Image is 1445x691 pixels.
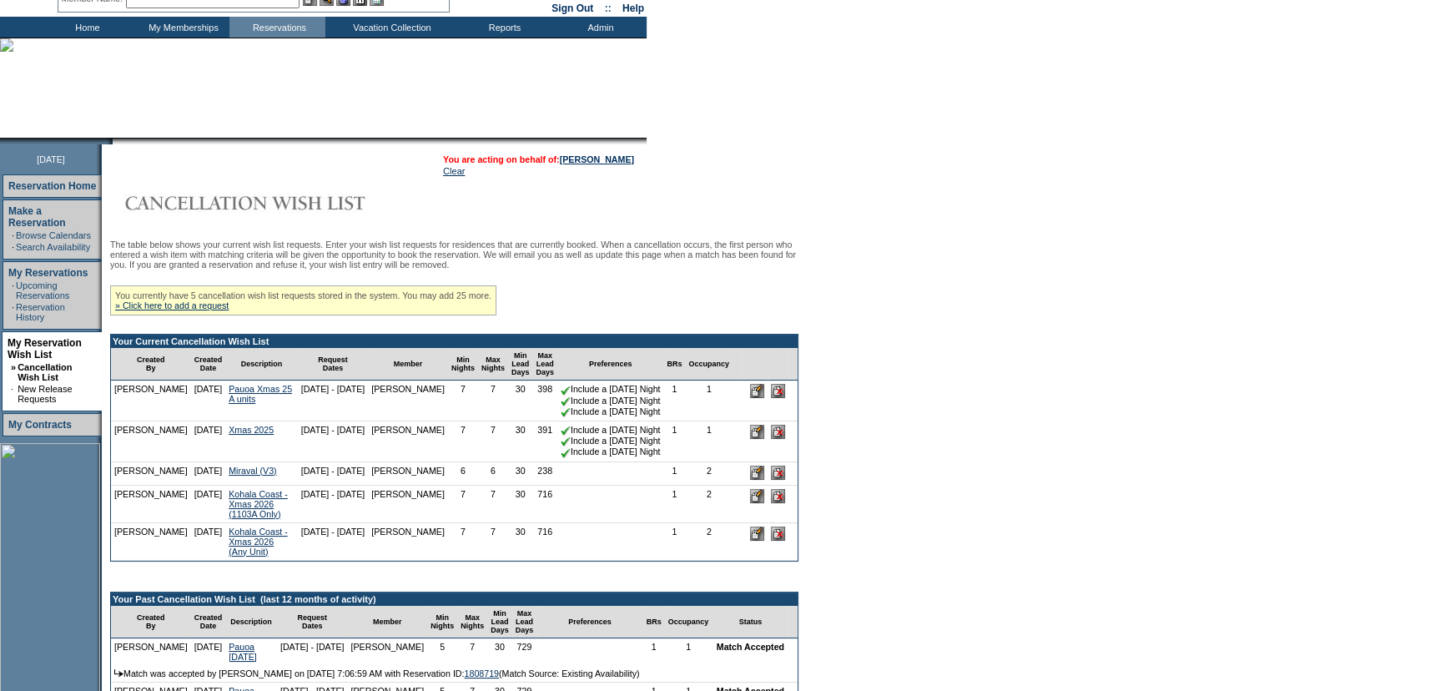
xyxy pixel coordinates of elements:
[277,606,348,638] td: Request Dates
[532,381,557,421] td: 398
[8,205,66,229] a: Make a Reservation
[191,462,226,486] td: [DATE]
[478,523,508,561] td: 7
[111,593,798,606] td: Your Past Cancellation Wish List (last 12 months of activity)
[561,406,661,416] nobr: Include a [DATE] Night
[110,186,444,219] img: Cancellation Wish List
[111,665,798,683] td: Match was accepted by [PERSON_NAME] on [DATE] 7:06:59 AM with Reservation ID: (Match Source: Exis...
[664,462,686,486] td: 1
[448,523,478,561] td: 7
[686,348,733,381] td: Occupancy
[508,486,533,523] td: 30
[8,419,72,431] a: My Contracts
[12,242,14,252] td: ·
[561,436,571,446] img: chkSmaller.gif
[561,425,661,435] nobr: Include a [DATE] Night
[665,606,712,638] td: Occupancy
[448,348,478,381] td: Min Nights
[487,638,512,665] td: 30
[686,462,733,486] td: 2
[561,448,571,458] img: chkSmaller.gif
[750,466,764,480] input: Edit this Request
[11,384,16,404] td: ·
[750,425,764,439] input: Edit this Request
[448,381,478,421] td: 7
[301,466,365,476] nobr: [DATE] - [DATE]
[368,348,448,381] td: Member
[686,486,733,523] td: 2
[457,638,487,665] td: 7
[191,421,226,462] td: [DATE]
[191,523,226,561] td: [DATE]
[643,606,665,638] td: BRs
[448,462,478,486] td: 6
[111,335,798,348] td: Your Current Cancellation Wish List
[229,425,274,435] a: Xmas 2025
[16,280,69,300] a: Upcoming Reservations
[464,668,499,678] a: 1808719
[478,381,508,421] td: 7
[561,386,571,396] img: chkSmaller.gif
[37,154,65,164] span: [DATE]
[229,527,288,557] a: Kohala Coast - Xmas 2026 (Any Unit)
[229,642,257,662] a: Pauoa [DATE]
[301,384,365,394] nobr: [DATE] - [DATE]
[512,606,537,638] td: Max Lead Days
[532,486,557,523] td: 716
[508,462,533,486] td: 30
[368,486,448,523] td: [PERSON_NAME]
[664,523,686,561] td: 1
[771,489,785,503] input: Delete this Request
[664,381,686,421] td: 1
[38,17,133,38] td: Home
[229,384,292,404] a: Pauoa Xmas 25 A units
[532,421,557,462] td: 391
[771,425,785,439] input: Delete this Request
[750,527,764,541] input: Edit this Request
[191,381,226,421] td: [DATE]
[347,606,427,638] td: Member
[12,280,14,300] td: ·
[191,606,226,638] td: Created Date
[478,348,508,381] td: Max Nights
[561,396,661,406] nobr: Include a [DATE] Night
[16,242,90,252] a: Search Availability
[18,384,72,404] a: New Release Requests
[750,384,764,398] input: Edit this Request
[478,421,508,462] td: 7
[508,523,533,561] td: 30
[347,638,427,665] td: [PERSON_NAME]
[191,348,226,381] td: Created Date
[12,230,14,240] td: ·
[448,421,478,462] td: 7
[536,606,643,638] td: Preferences
[12,302,14,322] td: ·
[110,285,496,315] div: You currently have 5 cancellation wish list requests stored in the system. You may add 25 more.
[368,421,448,462] td: [PERSON_NAME]
[508,381,533,421] td: 30
[301,527,365,537] nobr: [DATE] - [DATE]
[111,606,191,638] td: Created By
[298,348,369,381] td: Request Dates
[325,17,455,38] td: Vacation Collection
[16,230,91,240] a: Browse Calendars
[686,523,733,561] td: 2
[16,302,65,322] a: Reservation History
[508,421,533,462] td: 30
[448,486,478,523] td: 7
[551,17,647,38] td: Admin
[229,466,276,476] a: Miraval (V3)
[457,606,487,638] td: Max Nights
[551,3,593,14] a: Sign Out
[229,17,325,38] td: Reservations
[8,267,88,279] a: My Reservations
[225,348,297,381] td: Description
[443,166,465,176] a: Clear
[771,466,785,480] input: Delete this Request
[532,462,557,486] td: 238
[561,407,571,417] img: chkSmaller.gif
[664,348,686,381] td: BRs
[643,638,665,665] td: 1
[111,486,191,523] td: [PERSON_NAME]
[487,606,512,638] td: Min Lead Days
